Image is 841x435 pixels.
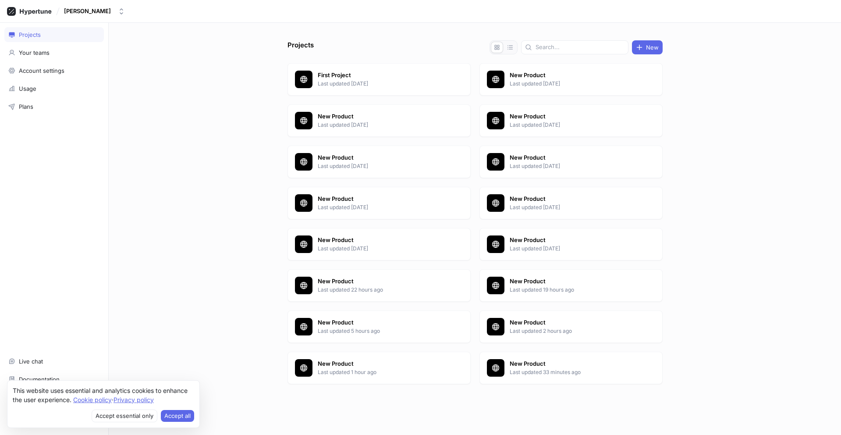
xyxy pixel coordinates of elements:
[318,318,445,327] p: New Product
[318,112,445,121] p: New Product
[287,40,314,54] p: Projects
[19,31,41,38] div: Projects
[510,327,637,335] p: Last updated 2 hours ago
[510,245,637,253] p: Last updated [DATE]
[510,71,637,80] p: New Product
[318,236,445,245] p: New Product
[510,318,637,327] p: New Product
[19,358,43,365] div: Live chat
[19,376,60,383] div: Documentation
[4,81,104,96] a: Usage
[510,360,637,368] p: New Product
[318,71,445,80] p: First Project
[4,27,104,42] a: Projects
[510,121,637,129] p: Last updated [DATE]
[73,396,112,403] a: Cookie policy
[318,245,445,253] p: Last updated [DATE]
[318,368,445,376] p: Last updated 1 hour ago
[318,195,445,203] p: New Product
[13,386,194,404] div: This website uses essential and analytics cookies to enhance the user experience. ‧
[64,7,111,15] div: [PERSON_NAME]
[4,45,104,60] a: Your teams
[4,372,104,387] a: Documentation
[318,277,445,286] p: New Product
[19,103,33,110] div: Plans
[510,236,637,245] p: New Product
[632,40,663,54] button: New
[318,203,445,211] p: Last updated [DATE]
[318,162,445,170] p: Last updated [DATE]
[510,286,637,294] p: Last updated 19 hours ago
[510,203,637,211] p: Last updated [DATE]
[114,396,154,403] a: Privacy policy
[318,360,445,368] p: New Product
[4,63,104,78] a: Account settings
[60,4,128,18] button: [PERSON_NAME]
[19,67,64,74] div: Account settings
[510,277,637,286] p: New Product
[318,327,445,335] p: Last updated 5 hours ago
[161,410,194,422] button: Accept cookies
[318,121,445,129] p: Last updated [DATE]
[318,80,445,88] p: Last updated [DATE]
[536,43,625,52] input: Search...
[510,368,637,376] p: Last updated 33 minutes ago
[318,286,445,294] p: Last updated 22 hours ago
[92,410,157,423] button: Decline cookies
[318,153,445,162] p: New Product
[510,162,637,170] p: Last updated [DATE]
[4,99,104,114] a: Plans
[510,153,637,162] p: New Product
[19,85,36,92] div: Usage
[510,80,637,88] p: Last updated [DATE]
[510,195,637,203] p: New Product
[510,112,637,121] p: New Product
[19,49,50,56] div: Your teams
[646,45,659,50] span: New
